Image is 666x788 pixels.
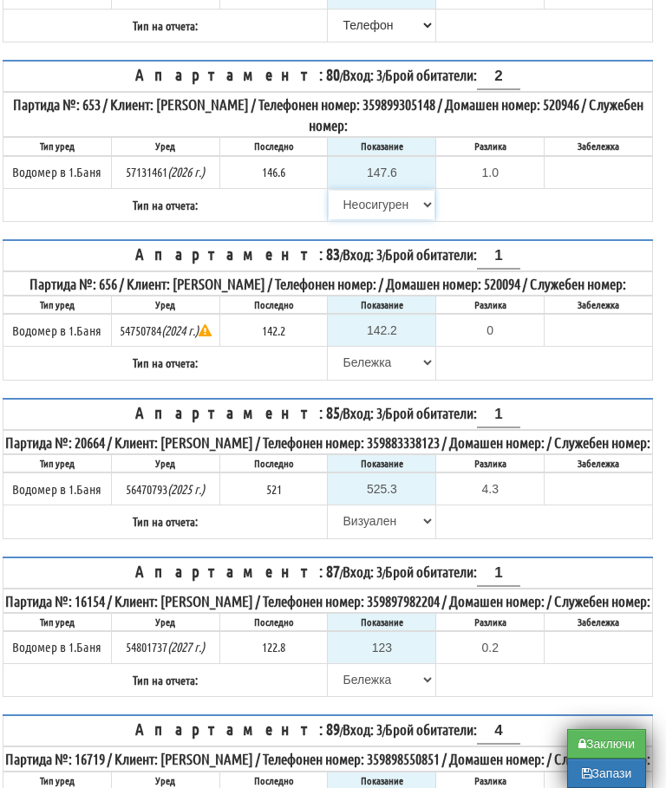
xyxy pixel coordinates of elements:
span: Апартамент: 89 [135,719,340,739]
button: Запази [567,759,646,788]
th: Тип уред [3,454,112,472]
span: Вход: 3 [343,245,382,263]
th: Забележка [545,613,653,631]
th: Тип уред [3,296,112,314]
th: / / [3,557,653,589]
i: Метрологична годност до 2025г. [167,481,205,497]
td: 56470793 [111,472,219,505]
div: Партида №: 16154 / Клиент: [PERSON_NAME] / Телефонен номер: 359897982204 / Домашен номер: / Служе... [4,590,651,611]
th: Показание [328,454,436,472]
td: Водомер в 1.Баня [3,631,112,664]
td: 54750784 [111,314,219,347]
td: Водомер в 1.Баня [3,472,112,505]
th: Последно [219,613,328,631]
th: Разлика [436,613,545,631]
span: 142.2 [262,322,285,338]
span: Брой обитатели: [385,245,520,263]
span: Вход: 3 [343,720,382,738]
span: Апартамент: 80 [135,64,340,84]
span: Вход: 3 [343,404,382,421]
b: Тип на отчета: [133,355,198,370]
th: Последно [219,296,328,314]
th: Последно [219,137,328,155]
th: / / [3,61,653,92]
th: Показание [328,613,436,631]
span: Брой обитатели: [385,563,520,580]
th: Забележка [545,296,653,314]
i: Метрологична годност до 2027г. [167,639,205,654]
th: Тип уред [3,613,112,631]
span: 146.6 [262,164,285,179]
button: Заключи [567,729,646,759]
b: Тип на отчета: [133,17,198,33]
th: Разлика [436,454,545,472]
span: Апартамент: 85 [135,402,340,422]
th: Забележка [545,137,653,155]
th: Уред [111,296,219,314]
span: Апартамент: 87 [135,561,340,581]
th: Уред [111,454,219,472]
div: Партида №: 653 / Клиент: [PERSON_NAME] / Телефонен номер: 359899305148 / Домашен номер: 520946 / ... [4,94,651,136]
th: Разлика [436,296,545,314]
div: Партида №: 16719 / Клиент: [PERSON_NAME] / Телефонен номер: 359898550851 / Домашен номер: / Служе... [4,748,651,769]
th: / / [3,715,653,746]
th: Показание [328,296,436,314]
span: Вход: 3 [343,563,382,580]
td: Водомер в 1.Баня [3,156,112,189]
div: Партида №: 656 / Клиент: [PERSON_NAME] / Телефонен номер: / Домашен номер: 520094 / Служебен номер: [4,273,651,294]
th: Уред [111,137,219,155]
td: Водомер в 1.Баня [3,314,112,347]
div: Партида №: 20664 / Клиент: [PERSON_NAME] / Телефонен номер: 359883338123 / Домашен номер: / Служе... [4,432,651,453]
b: Тип на отчета: [133,513,198,529]
th: Последно [219,454,328,472]
th: Показание [328,137,436,155]
i: Метрологична годност до 2026г. [167,164,205,179]
td: 57131461 [111,156,219,189]
th: / / [3,399,653,430]
b: Тип на отчета: [133,672,198,687]
span: 122.8 [262,639,285,654]
span: Брой обитатели: [385,720,520,738]
th: / / [3,240,653,271]
span: Вход: 3 [343,66,382,83]
th: Уред [111,613,219,631]
th: Забележка [545,454,653,472]
i: Метрологична годност до 2024г. [161,322,212,338]
th: Тип уред [3,137,112,155]
td: 54801737 [111,631,219,664]
span: Брой обитатели: [385,404,520,421]
span: 521 [266,481,282,497]
span: Брой обитатели: [385,66,520,83]
span: Апартамент: 83 [135,244,340,264]
b: Тип на отчета: [133,197,198,212]
th: Разлика [436,137,545,155]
